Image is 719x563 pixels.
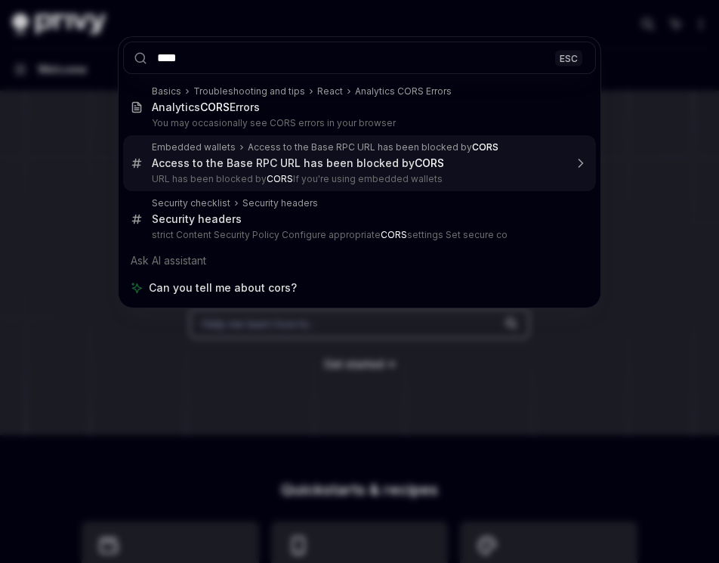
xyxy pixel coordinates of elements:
[193,85,305,97] div: Troubleshooting and tips
[555,50,582,66] div: ESC
[415,156,444,169] b: CORS
[152,101,260,114] div: Analytics Errors
[355,85,452,97] div: Analytics CORS Errors
[242,197,318,209] div: Security headers
[152,141,236,153] div: Embedded wallets
[152,229,564,241] p: strict Content Security Policy Configure appropriate settings Set secure co
[149,280,297,295] span: Can you tell me about cors?
[152,173,564,185] p: URL has been blocked by If you're using embedded wallets
[123,247,596,274] div: Ask AI assistant
[152,85,181,97] div: Basics
[200,101,230,113] b: CORS
[472,141,498,153] b: CORS
[152,212,242,226] div: Security headers
[152,156,444,170] div: Access to the Base RPC URL has been blocked by
[152,197,230,209] div: Security checklist
[152,117,564,129] p: You may occasionally see CORS errors in your browser
[381,229,407,240] b: CORS
[317,85,343,97] div: React
[248,141,498,153] div: Access to the Base RPC URL has been blocked by
[267,173,293,184] b: CORS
